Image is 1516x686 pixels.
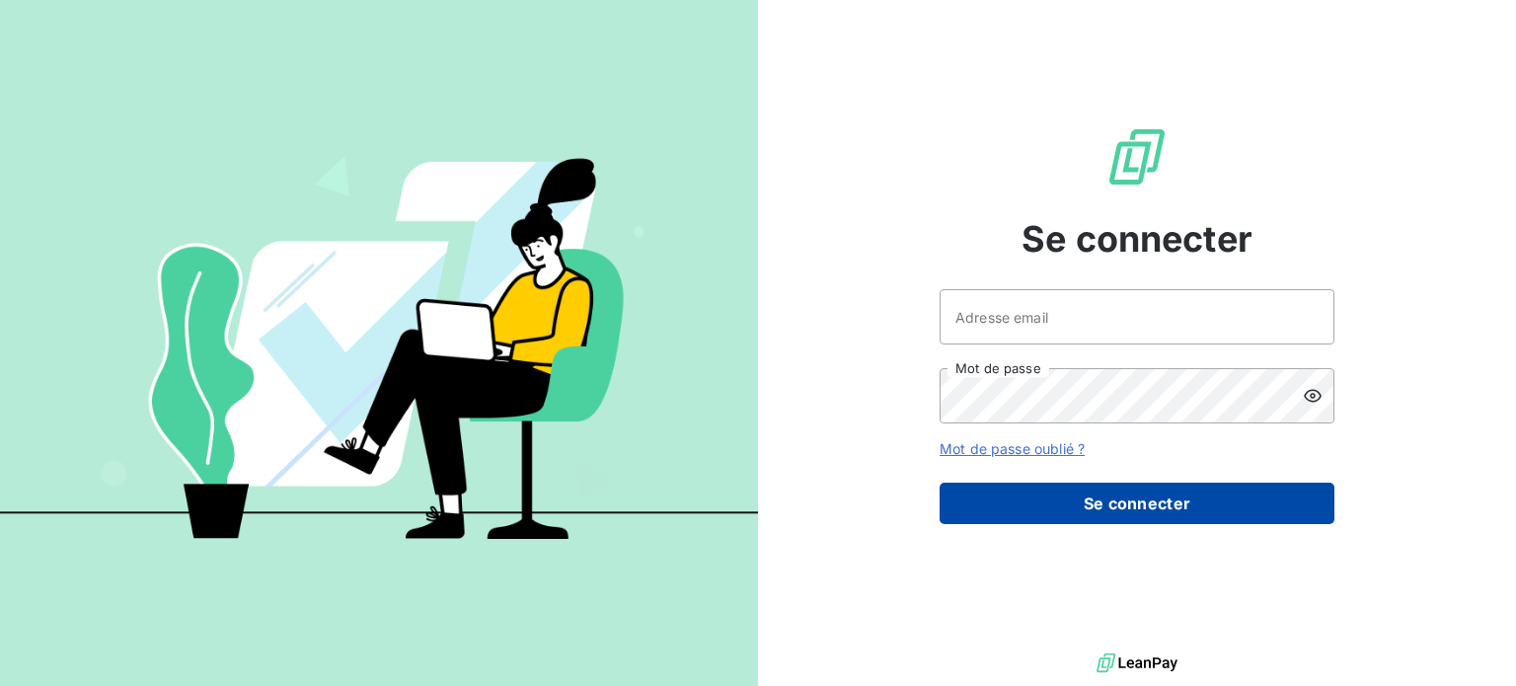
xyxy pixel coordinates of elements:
span: Se connecter [1022,212,1252,266]
a: Mot de passe oublié ? [940,440,1085,457]
button: Se connecter [940,483,1334,524]
input: placeholder [940,289,1334,344]
img: Logo LeanPay [1105,125,1169,189]
img: logo [1097,648,1177,678]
